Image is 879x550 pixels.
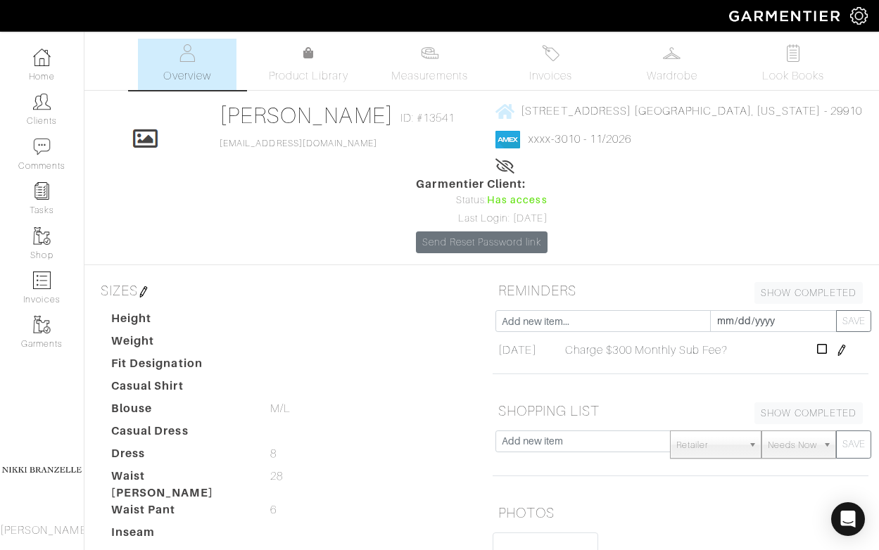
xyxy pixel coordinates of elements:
span: M/L [270,400,291,417]
span: Product Library [269,68,348,84]
span: [STREET_ADDRESS] [GEOGRAPHIC_DATA], [US_STATE] - 29910 [521,105,862,117]
a: SHOW COMPLETED [754,402,863,424]
button: SAVE [836,310,871,332]
img: pen-cf24a1663064a2ec1b9c1bd2387e9de7a2fa800b781884d57f21acf72779bad2.png [836,345,847,356]
div: Open Intercom Messenger [831,502,865,536]
img: reminder-icon-8004d30b9f0a5d33ae49ab947aed9ed385cf756f9e5892f1edd6e32f2345188e.png [33,182,51,200]
a: Measurements [380,39,479,90]
input: Add new item [495,430,671,452]
span: ID: #13541 [400,110,455,127]
img: gear-icon-white-bd11855cb880d31180b6d7d6211b90ccbf57a29d726f0c71d8c61bd08dd39cc2.png [850,7,868,25]
img: wardrobe-487a4870c1b7c33e795ec22d11cfc2ed9d08956e64fb3008fe2437562e282088.svg [663,44,681,62]
a: Wardrobe [623,39,721,90]
a: [PERSON_NAME] [220,103,393,128]
dt: Inseam [101,524,260,546]
div: Last Login: [DATE] [416,211,547,226]
dt: Fit Designation [101,355,260,378]
img: basicinfo-40fd8af6dae0f16599ec9e87c0ef1c0a1fdea2edbe929e3d69a839185d80c458.svg [179,44,196,62]
img: measurements-466bbee1fd09ba9460f595b01e5d73f9e2bff037440d3c8f018324cb6cdf7a4a.svg [421,44,438,62]
span: Wardrobe [647,68,697,84]
a: Overview [138,39,236,90]
dt: Waist [PERSON_NAME] [101,468,260,501]
span: 6 [270,501,277,518]
span: Invoices [529,68,572,84]
a: SHOW COMPLETED [754,282,863,304]
input: Add new item... [495,310,712,332]
a: [STREET_ADDRESS] [GEOGRAPHIC_DATA], [US_STATE] - 29910 [495,102,862,120]
img: american_express-1200034d2e149cdf2cc7894a33a747db654cf6f8355cb502592f1d228b2ac700.png [495,131,520,148]
img: comment-icon-a0a6a9ef722e966f86d9cbdc48e553b5cf19dbc54f86b18d962a5391bc8f6eb6.png [33,138,51,155]
img: garments-icon-b7da505a4dc4fd61783c78ac3ca0ef83fa9d6f193b1c9dc38574b1d14d53ca28.png [33,227,51,245]
button: SAVE [836,430,871,459]
a: [EMAIL_ADDRESS][DOMAIN_NAME] [220,139,377,148]
h5: SIZES [95,276,472,305]
span: Has access [487,193,548,208]
img: garmentier-logo-header-white-b43fb05a5012e4ada735d5af1a66efaba907eab6374d6393d1fbf88cb4ef424d.png [722,4,850,28]
a: Invoices [502,39,600,90]
dt: Height [101,310,260,333]
span: Garmentier Client: [416,176,547,193]
img: orders-icon-0abe47150d42831381b5fb84f609e132dff9fe21cb692f30cb5eec754e2cba89.png [33,271,51,289]
h5: PHOTOS [493,499,869,527]
a: Product Library [259,45,358,84]
img: todo-9ac3debb85659649dc8f770b8b6100bb5dab4b48dedcbae339e5042a72dfd3cc.svg [784,44,802,62]
h5: SHOPPING LIST [493,397,869,425]
div: Status: [416,193,547,208]
span: 8 [270,445,277,462]
h5: REMINDERS [493,276,869,305]
img: clients-icon-6bae9207a08558b7cb47a8932f037763ab4055f8c8b6bfacd5dc20c3e0201464.png [33,93,51,110]
dt: Casual Shirt [101,378,260,400]
a: Look Books [744,39,842,90]
a: xxxx-3010 - 11/2026 [529,133,631,146]
span: [DATE] [498,342,536,359]
img: garments-icon-b7da505a4dc4fd61783c78ac3ca0ef83fa9d6f193b1c9dc38574b1d14d53ca28.png [33,316,51,333]
img: orders-27d20c2124de7fd6de4e0e44c1d41de31381a507db9b33961299e4e07d508b8c.svg [542,44,559,62]
dt: Waist Pant [101,501,260,524]
span: Look Books [762,68,825,84]
a: Send Reset Password link [416,231,547,253]
dt: Casual Dress [101,423,260,445]
dt: Weight [101,333,260,355]
span: Needs Now [768,431,817,459]
img: dashboard-icon-dbcd8f5a0b271acd01030246c82b418ddd0df26cd7fceb0bd07c9910d44c42f6.png [33,49,51,66]
dt: Dress [101,445,260,468]
img: pen-cf24a1663064a2ec1b9c1bd2387e9de7a2fa800b781884d57f21acf72779bad2.png [138,286,149,298]
span: Charge $300 Monthly Sub Fee? [565,342,728,359]
span: Overview [163,68,210,84]
span: Measurements [391,68,468,84]
span: Retailer [676,431,742,459]
dt: Blouse [101,400,260,423]
span: 28 [270,468,283,485]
